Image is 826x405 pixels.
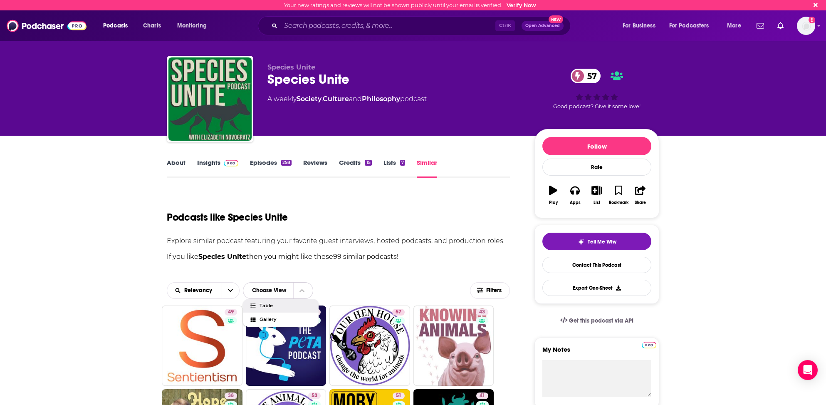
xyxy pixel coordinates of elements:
a: Verify Now [507,2,536,8]
button: open menu [664,19,721,32]
img: Podchaser Pro [224,160,238,166]
span: 49 [228,308,234,316]
span: Table [260,303,312,308]
button: open menu [222,283,239,298]
a: 57 [571,69,601,83]
a: 49 [162,306,242,386]
a: 41 [476,393,488,399]
button: open menu [167,288,222,293]
img: Podchaser Pro [642,342,656,348]
a: About [167,159,185,178]
button: tell me why sparkleTell Me Why [542,233,651,250]
a: Similar [417,159,437,178]
a: Pro website [642,340,656,348]
div: 258 [281,160,292,166]
span: and [349,95,362,103]
button: Choose View [243,282,313,299]
button: Follow [542,137,651,155]
a: Contact This Podcast [542,257,651,273]
a: Show notifications dropdown [753,19,767,33]
span: Filters [486,288,503,293]
a: Society [297,95,321,103]
button: List [586,180,608,210]
a: 57 [329,306,410,386]
button: Play [542,180,564,210]
input: Search podcasts, credits, & more... [281,19,495,32]
button: open menu [721,19,752,32]
a: 49 [225,309,237,316]
img: Podchaser - Follow, Share and Rate Podcasts [7,18,87,34]
div: Share [635,200,646,205]
h1: Podcasts like Species Unite [167,211,288,224]
span: Gallery [260,317,312,322]
span: , [321,95,323,103]
div: Your new ratings and reviews will not be shown publicly until your email is verified. [284,2,536,8]
span: Logged in as BretAita [797,17,815,35]
a: 43 [413,306,494,386]
button: Open AdvancedNew [522,21,564,31]
button: Export One-Sheet [542,280,651,296]
p: If you like then you might like these 99 similar podcasts ! [167,251,510,262]
img: tell me why sparkle [578,239,584,245]
button: open menu [617,19,666,32]
span: Ctrl K [495,20,515,31]
a: Show notifications dropdown [774,19,787,33]
span: 53 [312,392,317,400]
span: 51 [396,392,401,400]
button: Show profile menu [797,17,815,35]
h2: Choose List sort [167,282,240,299]
label: My Notes [542,345,651,360]
div: Apps [570,200,581,205]
a: 57 [392,309,405,316]
a: Credits15 [339,159,371,178]
span: 41 [480,392,485,400]
a: 38 [225,393,237,399]
button: Bookmark [608,180,629,210]
span: Species Unite [267,63,315,71]
div: 15 [365,160,371,166]
a: Culture [323,95,349,103]
span: Charts [143,20,161,32]
a: 53 [308,393,321,399]
h2: Choose View [243,282,319,299]
span: Get this podcast via API [569,317,633,324]
a: 43 [476,309,488,316]
span: Good podcast? Give it some love! [553,103,641,109]
a: 49 [246,306,326,386]
span: Monitoring [177,20,207,32]
a: 51 [393,393,405,399]
a: Reviews [303,159,327,178]
svg: Email not verified [809,17,815,23]
a: Episodes258 [250,159,292,178]
span: 57 [396,308,401,316]
span: 43 [479,308,485,316]
button: Apps [564,180,586,210]
a: InsightsPodchaser Pro [197,159,238,178]
a: Philosophy [362,95,400,103]
div: List [594,200,600,205]
img: User Profile [797,17,815,35]
div: 57Good podcast? Give it some love! [534,63,659,115]
img: Species Unite [168,57,252,141]
span: For Business [623,20,655,32]
div: Search podcasts, credits, & more... [266,16,579,35]
span: 57 [579,69,601,83]
span: Podcasts [103,20,128,32]
div: 7 [400,160,405,166]
div: Rate [542,159,651,176]
a: Get this podcast via API [554,311,640,331]
span: Tell Me Why [588,239,616,245]
button: Filters [470,282,510,299]
div: Play [549,200,558,205]
button: open menu [171,19,218,32]
div: Bookmark [609,200,628,205]
p: Explore similar podcast featuring your favorite guest interviews, hosted podcasts, and production... [167,237,510,245]
span: New [549,15,564,23]
span: 38 [228,392,234,400]
div: A weekly podcast [267,94,427,104]
a: Lists7 [383,159,405,178]
span: For Podcasters [669,20,709,32]
div: Open Intercom Messenger [798,360,818,380]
